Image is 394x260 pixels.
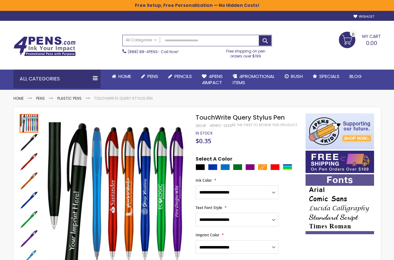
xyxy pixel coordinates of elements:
[20,230,38,248] img: TouchWrite Query Stylus Pen
[20,153,38,171] img: TouchWrite Query Stylus Pen
[128,49,178,54] span: - Call Now!
[57,96,82,101] a: Plastic Pens
[352,31,354,37] span: 0
[196,137,211,145] span: $0.35
[20,133,39,152] div: TouchWrite Query Stylus Pen
[20,210,38,229] img: TouchWrite Query Stylus Pen
[126,38,157,43] span: All Categories
[306,151,374,173] img: Free shipping on orders over $199
[94,96,153,101] li: TouchWrite Query Stylus Pen
[20,191,38,210] img: TouchWrite Query Stylus Pen
[291,73,303,80] span: Rush
[36,96,45,101] a: Pens
[245,164,255,170] div: Purple
[20,210,39,229] div: TouchWrite Query Stylus Pen
[196,164,205,170] div: Black
[233,164,242,170] div: Green
[220,46,272,59] div: Free shipping on pen orders over $199
[270,164,280,170] div: Red
[283,164,292,170] div: Assorted
[20,133,38,152] img: TouchWrite Query Stylus Pen
[196,156,232,164] span: Select A Color
[228,70,280,90] a: 4PROMOTIONALITEMS
[174,73,192,80] span: Pencils
[136,70,163,83] a: Pens
[163,70,197,83] a: Pencils
[196,205,222,210] span: Text Font Style
[196,131,213,136] div: Availability
[306,174,374,234] img: font-personalization-examples
[366,39,377,47] span: 0.00
[280,70,308,83] a: Rush
[13,36,76,56] img: 4Pens Custom Pens and Promotional Products
[20,152,39,171] div: TouchWrite Query Stylus Pen
[13,96,24,101] a: Home
[306,113,374,149] img: 4pens 4 kids
[202,73,223,86] span: 4Pens 4impact
[221,164,230,170] div: Blue Light
[20,113,39,133] div: TouchWrite Query Stylus Pen
[196,113,285,122] span: TouchWrite Query Stylus Pen
[232,123,297,127] a: Be the first to review this product
[319,73,339,80] span: Specials
[344,70,367,83] a: Blog
[339,32,381,47] a: 0.00 0
[118,73,131,80] span: Home
[20,172,38,190] img: TouchWrite Query Stylus Pen
[123,35,160,45] a: All Categories
[233,73,275,86] span: 4PROMOTIONAL ITEMS
[308,70,344,83] a: Specials
[354,14,374,19] a: Wishlist
[20,229,39,248] div: TouchWrite Query Stylus Pen
[128,49,158,54] a: (888) 88-4PENS
[196,130,213,136] span: In stock
[208,164,217,170] div: Blue
[20,190,39,210] div: TouchWrite Query Stylus Pen
[196,178,212,183] span: Ink Color
[196,232,219,238] span: Imprint Color
[147,73,158,80] span: Pens
[210,123,232,128] div: 4PHPC-1243
[349,73,362,80] span: Blog
[107,70,136,83] a: Home
[197,70,228,90] a: 4Pens4impact
[196,123,207,128] strong: SKU
[13,70,101,88] div: All Categories
[20,171,39,190] div: TouchWrite Query Stylus Pen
